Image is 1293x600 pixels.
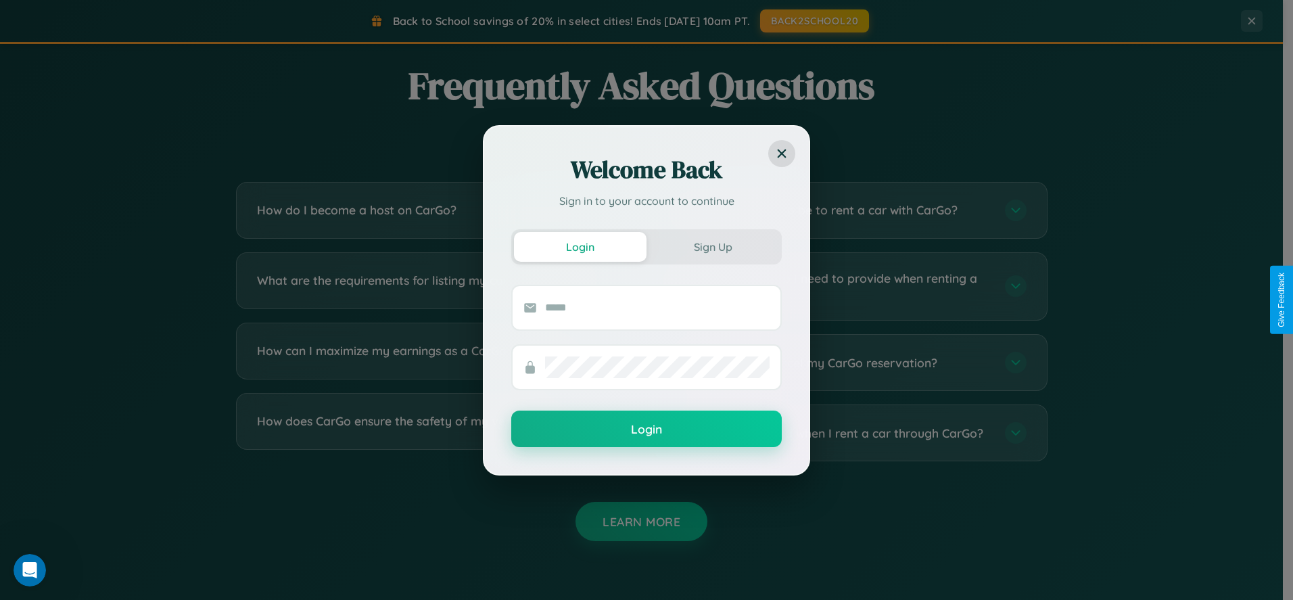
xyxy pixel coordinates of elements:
[14,554,46,586] iframe: Intercom live chat
[511,193,782,209] p: Sign in to your account to continue
[514,232,646,262] button: Login
[511,154,782,186] h2: Welcome Back
[646,232,779,262] button: Sign Up
[1277,273,1286,327] div: Give Feedback
[511,411,782,447] button: Login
